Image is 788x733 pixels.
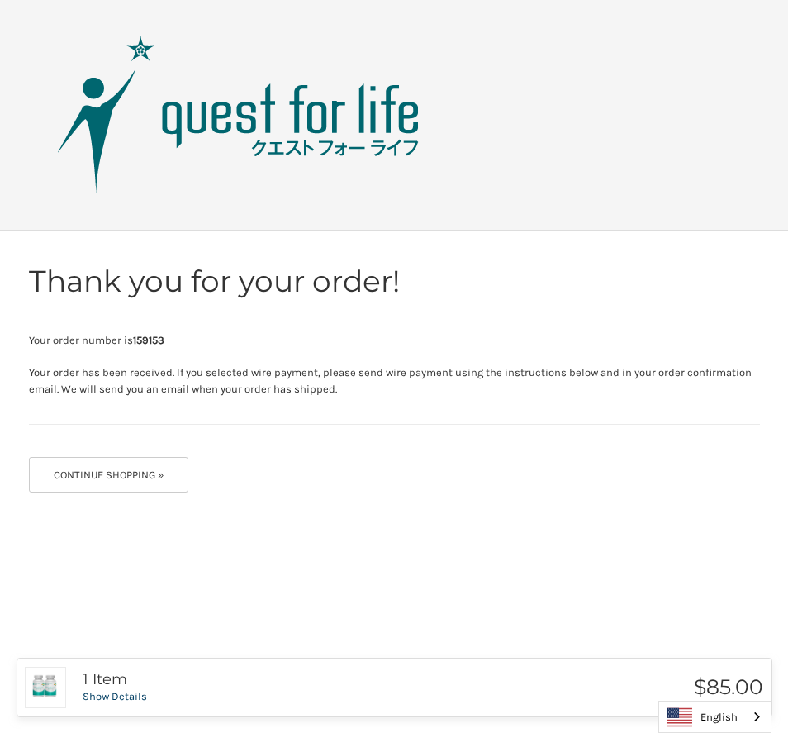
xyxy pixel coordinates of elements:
a: English [659,702,771,732]
button: Continue Shopping » [29,457,189,493]
h1: Thank you for your order! [29,263,760,300]
img: Quest Group [32,32,445,198]
h3: 1 Item [83,670,423,689]
aside: Language selected: English [658,701,771,733]
div: Language [658,701,771,733]
span: Your order has been received. If you selected wire payment, please send wire payment using the in... [29,366,752,395]
strong: 159153 [133,334,164,346]
a: Show Details [83,690,147,702]
h3: $85.00 [423,674,763,700]
img: ParaClean 2 Save Set [26,668,65,707]
span: Your order number is [29,334,164,346]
